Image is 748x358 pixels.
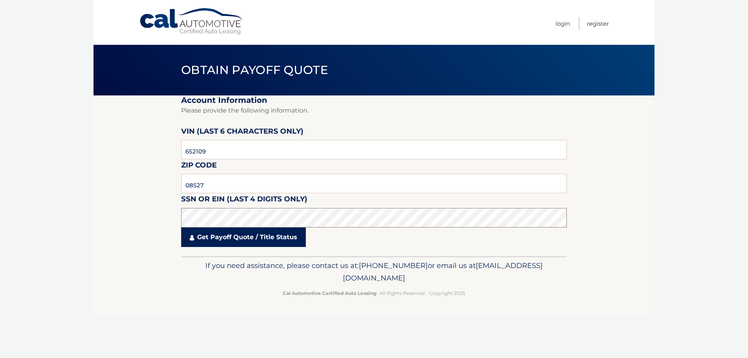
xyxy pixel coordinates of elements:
[587,17,609,30] a: Register
[181,125,303,140] label: VIN (last 6 characters only)
[186,259,562,284] p: If you need assistance, please contact us at: or email us at
[139,8,244,35] a: Cal Automotive
[181,63,328,77] span: Obtain Payoff Quote
[181,105,567,116] p: Please provide the following information.
[283,290,376,296] strong: Cal Automotive Certified Auto Leasing
[181,227,306,247] a: Get Payoff Quote / Title Status
[186,289,562,297] p: - All Rights Reserved - Copyright 2025
[181,159,217,174] label: Zip Code
[181,95,567,105] h2: Account Information
[556,17,570,30] a: Login
[359,261,428,270] span: [PHONE_NUMBER]
[181,193,307,208] label: SSN or EIN (last 4 digits only)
